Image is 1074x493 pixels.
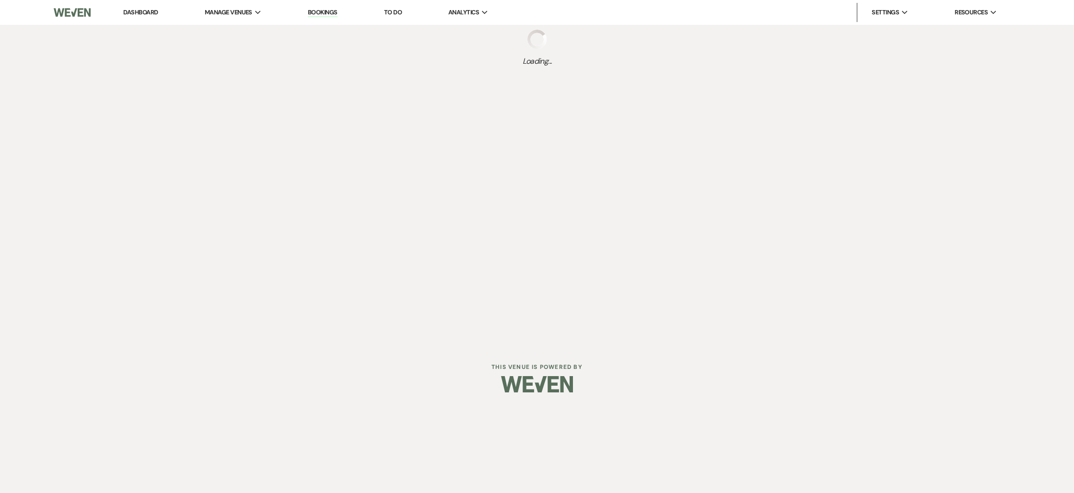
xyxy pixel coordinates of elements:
img: Weven Logo [501,367,573,401]
a: To Do [384,8,402,16]
span: Loading... [523,56,552,67]
span: Settings [872,8,899,17]
a: Dashboard [123,8,158,16]
span: Resources [955,8,988,17]
span: Analytics [448,8,479,17]
a: Bookings [308,8,338,17]
span: Manage Venues [205,8,252,17]
img: Weven Logo [54,2,91,23]
img: loading spinner [527,30,547,49]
